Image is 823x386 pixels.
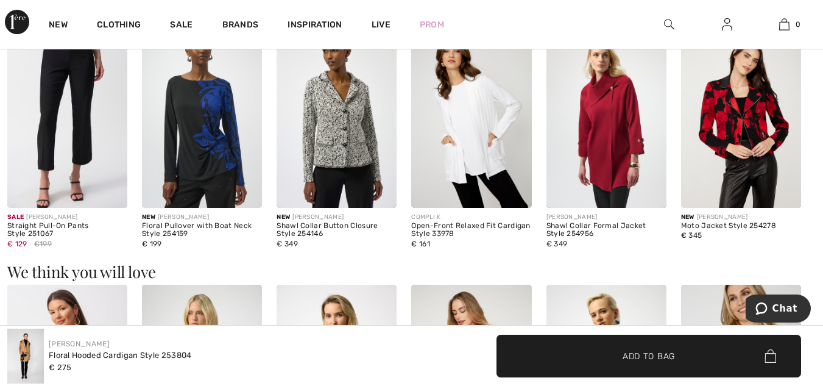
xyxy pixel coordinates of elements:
[796,19,800,30] span: 0
[7,240,27,248] span: € 129
[411,240,430,248] span: € 161
[49,349,192,362] div: Floral Hooded Cardigan Style 253804
[372,18,390,31] a: Live
[681,222,801,231] div: Moto Jacket Style 254278
[722,17,732,32] img: My Info
[277,213,290,221] span: New
[756,17,813,32] a: 0
[7,27,127,208] img: Straight Pull-On Pants Style 251067
[49,340,110,348] a: [PERSON_NAME]
[546,222,666,239] div: Shawl Collar Formal Jacket Style 254956
[5,10,29,34] img: 1ère Avenue
[142,27,262,208] img: Floral Pullover with Boat Neck Style 254159
[97,20,141,32] a: Clothing
[277,240,298,248] span: € 349
[546,213,666,222] div: [PERSON_NAME]
[7,329,44,384] img: Floral Hooded Cardigan Style 253804
[546,240,568,248] span: € 349
[34,238,52,249] span: €199
[7,213,127,222] div: [PERSON_NAME]
[277,222,397,239] div: Shawl Collar Button Closure Style 254146
[765,349,776,363] img: Bag.svg
[746,295,811,325] iframe: Opens a widget where you can chat to one of our agents
[546,27,666,208] img: Shawl Collar Formal Jacket Style 254956
[49,20,68,32] a: New
[496,335,801,377] button: Add to Bag
[288,20,342,32] span: Inspiration
[142,213,262,222] div: [PERSON_NAME]
[681,213,694,221] span: New
[411,222,531,239] div: Open-Front Relaxed Fit Cardigan Style 33978
[170,20,193,32] a: Sale
[664,17,674,32] img: search the website
[7,222,127,239] div: Straight Pull-On Pants Style 251067
[277,27,397,208] img: Shawl Collar Button Closure Style 254146
[7,213,24,221] span: Sale
[681,27,801,208] img: Moto Jacket Style 254278
[7,264,816,280] h3: We think you will love
[49,363,72,372] span: € 275
[623,349,675,362] span: Add to Bag
[411,213,531,222] div: COMPLI K
[712,17,742,32] a: Sign In
[142,222,262,239] div: Floral Pullover with Boat Neck Style 254159
[779,17,789,32] img: My Bag
[142,240,162,248] span: € 199
[411,27,531,208] img: Open-Front Relaxed Fit Cardigan Style 33978
[681,213,801,222] div: [PERSON_NAME]
[420,18,444,31] a: Prom
[142,213,155,221] span: New
[681,231,702,240] span: € 345
[222,20,259,32] a: Brands
[277,213,397,222] div: [PERSON_NAME]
